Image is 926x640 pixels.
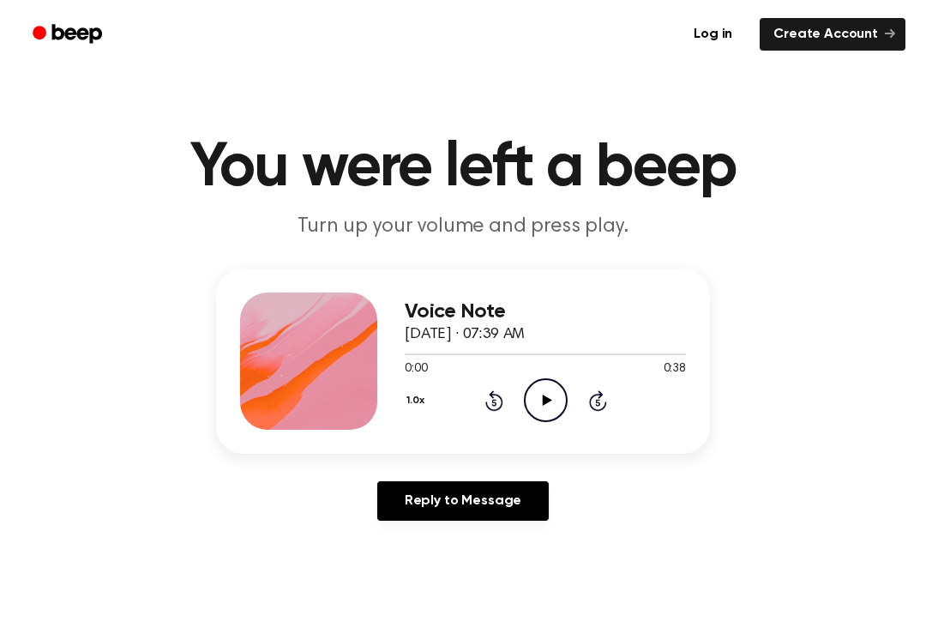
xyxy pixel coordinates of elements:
[21,18,117,51] a: Beep
[405,360,427,378] span: 0:00
[134,213,792,241] p: Turn up your volume and press play.
[676,15,749,54] a: Log in
[760,18,905,51] a: Create Account
[664,360,686,378] span: 0:38
[405,300,686,323] h3: Voice Note
[24,137,902,199] h1: You were left a beep
[405,327,525,342] span: [DATE] · 07:39 AM
[405,386,430,415] button: 1.0x
[377,481,549,521] a: Reply to Message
